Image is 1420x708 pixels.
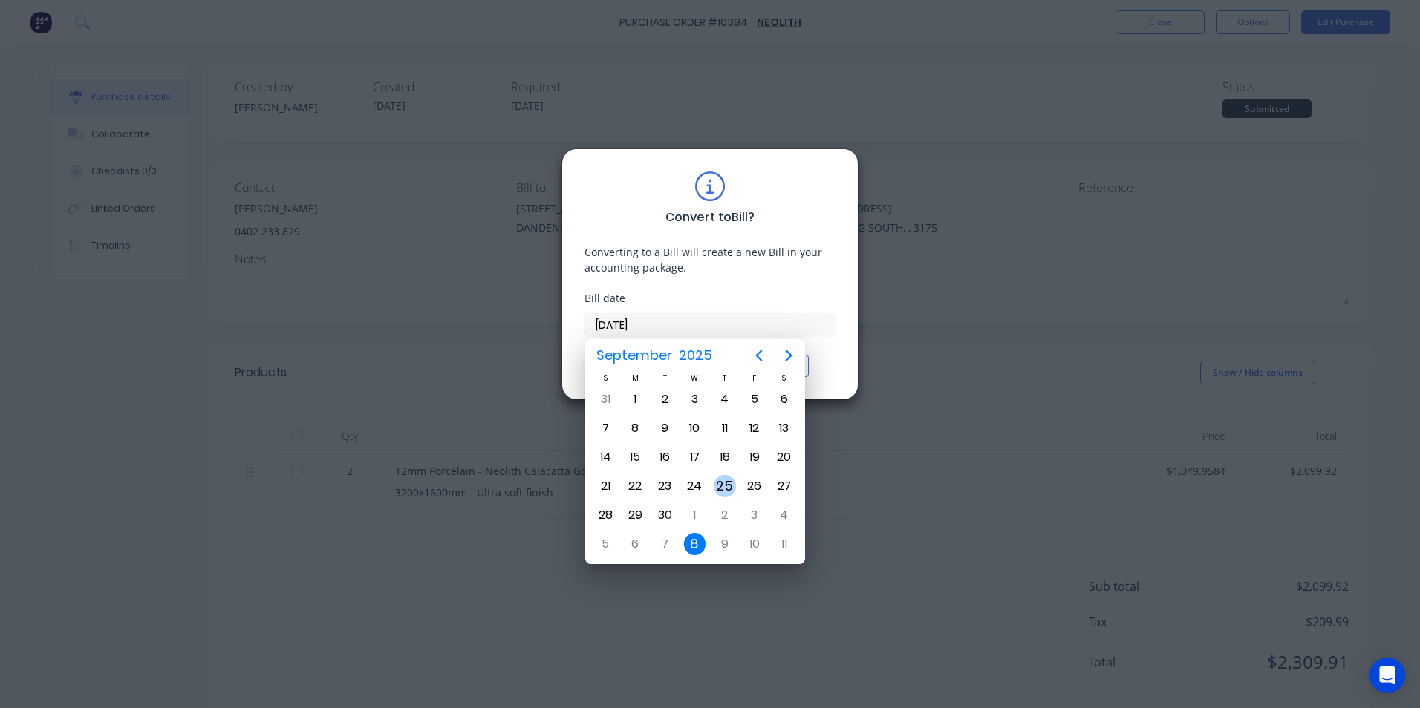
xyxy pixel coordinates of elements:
[743,504,766,526] div: Friday, October 3, 2025
[683,504,706,526] div: Wednesday, October 1, 2025
[590,372,620,384] div: S
[684,533,706,555] div: Today, Wednesday, October 8, 2025
[773,446,795,468] div: Saturday, September 20, 2025
[743,446,766,468] div: Friday, September 19, 2025
[584,290,836,306] div: Bill date
[773,533,795,555] div: Saturday, October 11, 2025
[624,475,646,497] div: Monday, September 22, 2025
[714,388,736,410] div: Thursday, September 4, 2025
[773,475,795,497] div: Saturday, September 27, 2025
[683,388,706,410] div: Wednesday, September 3, 2025
[680,372,709,384] div: W
[594,504,616,526] div: Sunday, September 28, 2025
[774,341,804,370] button: Next page
[624,388,646,410] div: Monday, September 1, 2025
[594,388,616,410] div: Sunday, August 31, 2025
[714,417,736,439] div: Thursday, September 11, 2025
[650,372,680,384] div: T
[654,446,676,468] div: Tuesday, September 16, 2025
[683,475,706,497] div: Wednesday, September 24, 2025
[743,533,766,555] div: Friday, October 10, 2025
[624,533,646,555] div: Monday, October 6, 2025
[654,388,676,410] div: Tuesday, September 2, 2025
[594,533,616,555] div: Sunday, October 5, 2025
[743,388,766,410] div: Friday, September 5, 2025
[710,372,740,384] div: T
[1369,658,1405,693] div: Open Intercom Messenger
[675,342,715,369] span: 2025
[714,533,736,555] div: Thursday, October 9, 2025
[654,533,676,555] div: Tuesday, October 7, 2025
[743,475,766,497] div: Friday, September 26, 2025
[654,475,676,497] div: Tuesday, September 23, 2025
[773,504,795,526] div: Saturday, October 4, 2025
[714,475,736,497] div: Thursday, September 25, 2025
[584,244,836,275] div: Converting to a Bill will create a new Bill in your accounting package.
[587,342,721,369] button: September2025
[714,504,736,526] div: Thursday, October 2, 2025
[743,417,766,439] div: Friday, September 12, 2025
[654,417,676,439] div: Tuesday, September 9, 2025
[769,372,799,384] div: S
[683,417,706,439] div: Wednesday, September 10, 2025
[624,446,646,468] div: Monday, September 15, 2025
[714,446,736,468] div: Thursday, September 18, 2025
[593,342,675,369] span: September
[594,417,616,439] div: Sunday, September 7, 2025
[620,372,650,384] div: M
[773,388,795,410] div: Saturday, September 6, 2025
[665,209,755,226] div: Convert to Bill ?
[594,475,616,497] div: Sunday, September 21, 2025
[683,446,706,468] div: Wednesday, September 17, 2025
[624,417,646,439] div: Monday, September 8, 2025
[624,504,646,526] div: Monday, September 29, 2025
[773,417,795,439] div: Saturday, September 13, 2025
[594,446,616,468] div: Sunday, September 14, 2025
[654,504,676,526] div: Tuesday, September 30, 2025
[740,372,769,384] div: F
[744,341,774,370] button: Previous page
